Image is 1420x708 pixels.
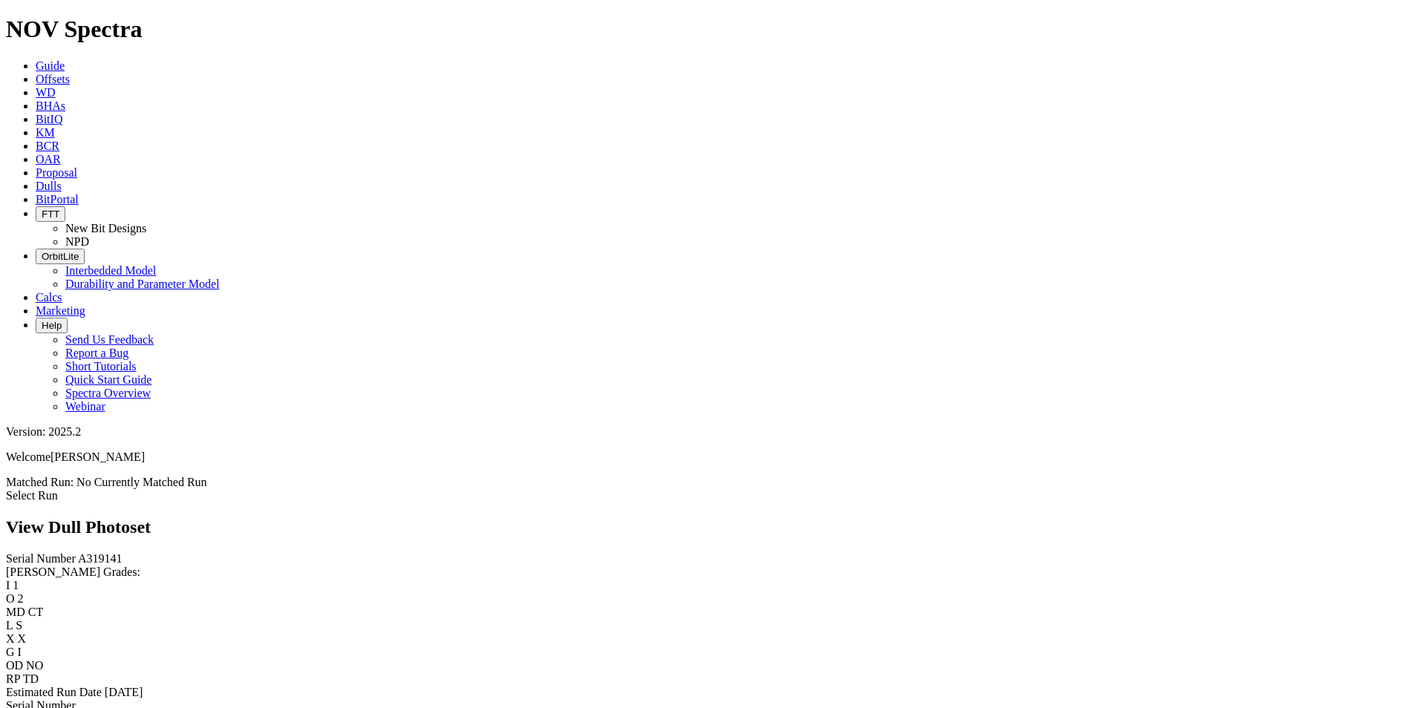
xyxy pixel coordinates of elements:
[42,251,79,262] span: OrbitLite
[18,646,22,658] span: I
[6,517,1414,537] h2: View Dull Photoset
[65,222,146,235] a: New Bit Designs
[36,291,62,304] a: Calcs
[76,476,207,488] span: No Currently Matched Run
[36,73,70,85] a: Offsets
[105,686,143,698] span: [DATE]
[28,606,43,618] span: CT
[36,206,65,222] button: FTT
[18,632,27,645] span: X
[36,304,85,317] a: Marketing
[6,552,76,565] label: Serial Number
[65,235,89,248] a: NPD
[26,659,43,672] span: NO
[36,126,55,139] a: KM
[65,264,156,277] a: Interbedded Model
[65,278,220,290] a: Durability and Parameter Model
[6,566,1414,579] div: [PERSON_NAME] Grades:
[36,86,56,99] a: WD
[6,425,1414,439] div: Version: 2025.2
[65,387,151,399] a: Spectra Overview
[36,318,68,333] button: Help
[36,249,85,264] button: OrbitLite
[16,619,22,632] span: S
[6,16,1414,43] h1: NOV Spectra
[6,592,15,605] label: O
[65,333,154,346] a: Send Us Feedback
[6,672,20,685] label: RP
[36,153,61,165] a: OAR
[18,592,24,605] span: 2
[65,373,152,386] a: Quick Start Guide
[78,552,123,565] span: A319141
[36,113,62,125] a: BitIQ
[6,686,102,698] label: Estimated Run Date
[65,347,128,359] a: Report a Bug
[6,450,1414,464] p: Welcome
[65,360,137,373] a: Short Tutorials
[36,193,79,206] a: BitPortal
[6,579,10,591] label: I
[42,320,62,331] span: Help
[65,400,105,413] a: Webinar
[6,646,15,658] label: G
[36,59,65,72] a: Guide
[36,99,65,112] a: BHAs
[6,606,25,618] label: MD
[42,209,59,220] span: FTT
[36,140,59,152] a: BCR
[6,632,15,645] label: X
[36,166,77,179] a: Proposal
[6,659,23,672] label: OD
[6,619,13,632] label: L
[6,489,58,502] a: Select Run
[51,450,145,463] span: [PERSON_NAME]
[13,579,19,591] span: 1
[36,180,62,192] a: Dulls
[6,476,74,488] span: Matched Run:
[23,672,39,685] span: TD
